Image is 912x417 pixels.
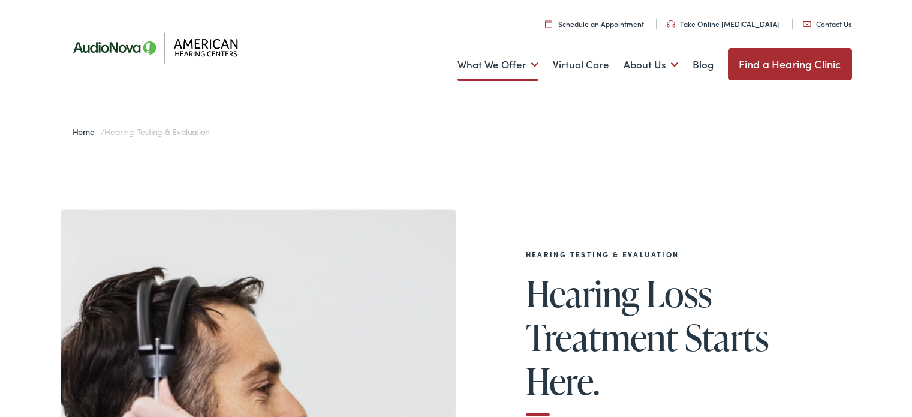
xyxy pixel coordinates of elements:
[803,19,851,29] a: Contact Us
[667,20,675,28] img: utility icon
[73,125,101,137] a: Home
[728,48,852,80] a: Find a Hearing Clinic
[646,274,712,313] span: Loss
[545,19,644,29] a: Schedule an Appointment
[104,125,210,137] span: Hearing Testing & Evaluation
[553,43,609,87] a: Virtual Care
[693,43,714,87] a: Blog
[526,250,814,259] h2: Hearing Testing & Evaluation
[545,20,552,28] img: utility icon
[73,125,210,137] span: /
[526,274,639,313] span: Hearing
[685,317,769,357] span: Starts
[526,317,678,357] span: Treatment
[803,21,811,27] img: utility icon
[457,43,538,87] a: What We Offer
[624,43,678,87] a: About Us
[526,361,600,401] span: Here.
[667,19,780,29] a: Take Online [MEDICAL_DATA]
